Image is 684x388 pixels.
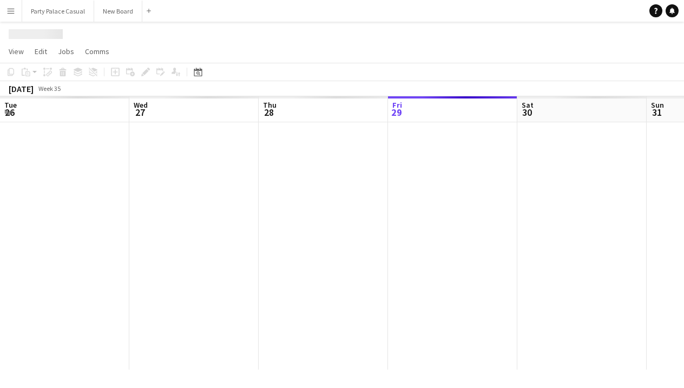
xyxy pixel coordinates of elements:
span: 27 [132,106,148,119]
div: [DATE] [9,83,34,94]
span: 26 [3,106,17,119]
span: Wed [134,100,148,110]
span: Sun [651,100,664,110]
span: Week 35 [36,84,63,93]
span: 28 [261,106,277,119]
span: Edit [35,47,47,56]
span: 29 [391,106,402,119]
span: Fri [392,100,402,110]
a: Comms [81,44,114,58]
span: Jobs [58,47,74,56]
span: Tue [4,100,17,110]
button: Party Palace Casual [22,1,94,22]
span: 30 [520,106,534,119]
a: Edit [30,44,51,58]
span: Sat [522,100,534,110]
a: Jobs [54,44,78,58]
span: 31 [649,106,664,119]
a: View [4,44,28,58]
button: New Board [94,1,142,22]
span: Comms [85,47,109,56]
span: Thu [263,100,277,110]
span: View [9,47,24,56]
